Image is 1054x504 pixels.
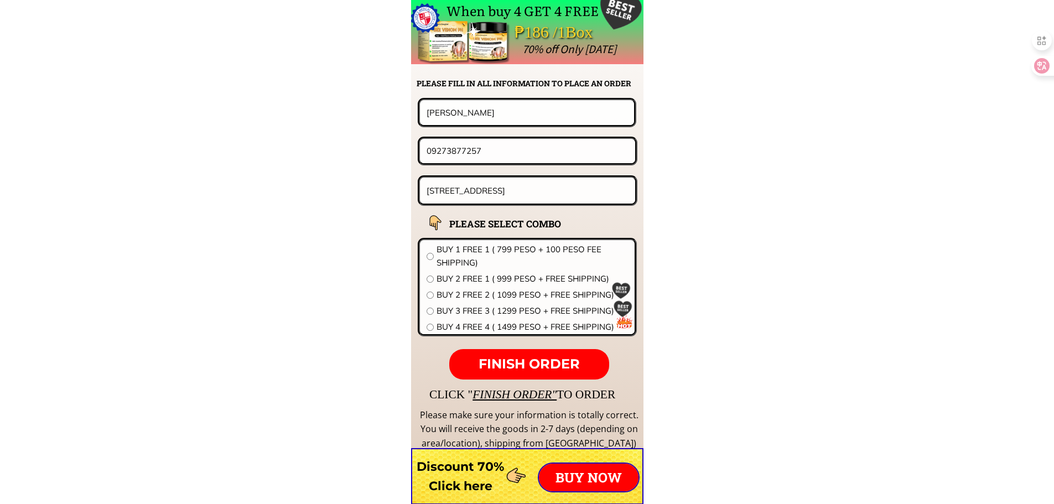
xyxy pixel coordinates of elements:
[411,457,510,496] h3: Discount 70% Click here
[522,40,864,59] div: 70% off Only [DATE]
[437,272,628,285] span: BUY 2 FREE 1 ( 999 PESO + FREE SHIPPING)
[424,178,632,204] input: Address
[437,243,628,269] span: BUY 1 FREE 1 ( 799 PESO + 100 PESO FEE SHIPPING)
[424,100,630,124] input: Your name
[418,408,640,451] div: Please make sure your information is totally correct. You will receive the goods in 2-7 days (dep...
[515,19,624,45] div: ₱186 /1Box
[539,464,638,491] p: BUY NOW
[449,216,589,231] h2: PLEASE SELECT COMBO
[437,304,628,318] span: BUY 3 FREE 3 ( 1299 PESO + FREE SHIPPING)
[429,385,938,404] div: CLICK " TO ORDER
[437,320,628,334] span: BUY 4 FREE 4 ( 1499 PESO + FREE SHIPPING)
[424,139,631,163] input: Phone number
[473,388,557,401] span: FINISH ORDER"
[417,77,642,90] h2: PLEASE FILL IN ALL INFORMATION TO PLACE AN ORDER
[437,288,628,302] span: BUY 2 FREE 2 ( 1099 PESO + FREE SHIPPING)
[479,356,580,372] span: FINISH ORDER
